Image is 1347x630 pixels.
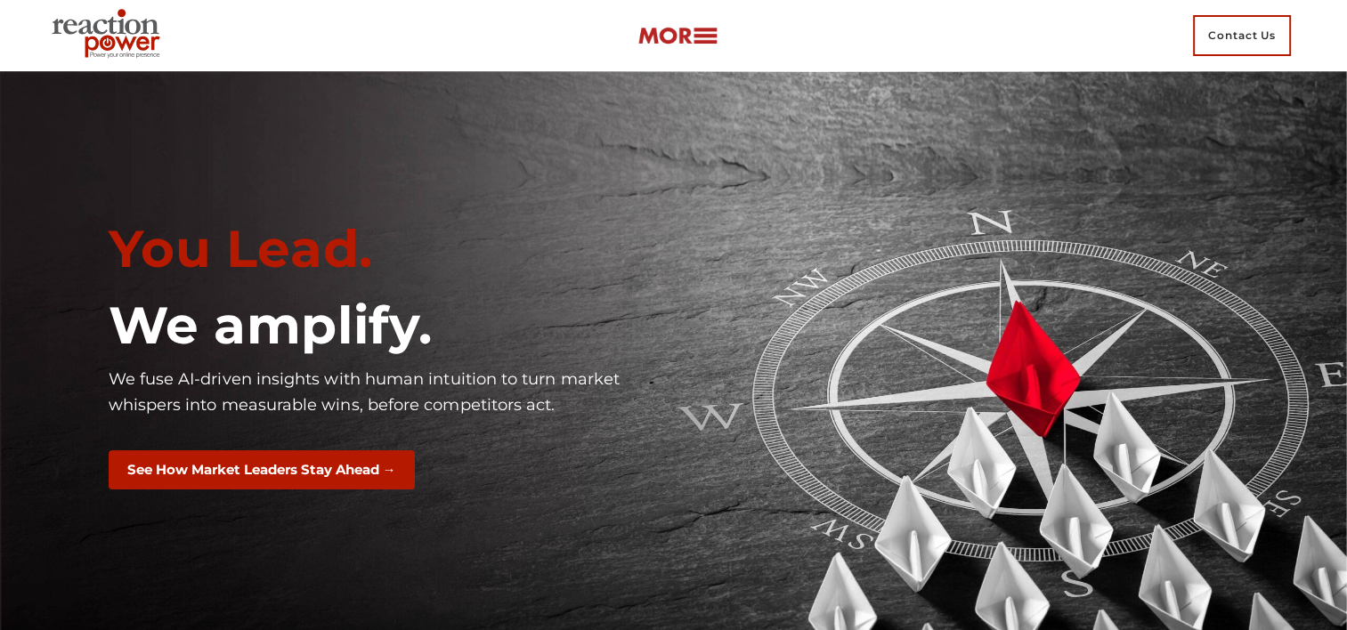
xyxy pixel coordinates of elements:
[1193,15,1291,56] span: Contact Us
[109,217,373,280] span: You Lead.
[109,367,661,419] p: We fuse AI-driven insights with human intuition to turn market whispers into measurable wins, bef...
[109,450,415,490] button: See How Market Leaders Stay Ahead →
[109,459,415,479] a: See How Market Leaders Stay Ahead →
[637,26,718,46] img: more-btn.png
[45,4,174,68] img: Executive Branding | Personal Branding Agency
[109,295,661,358] h1: We amplify.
